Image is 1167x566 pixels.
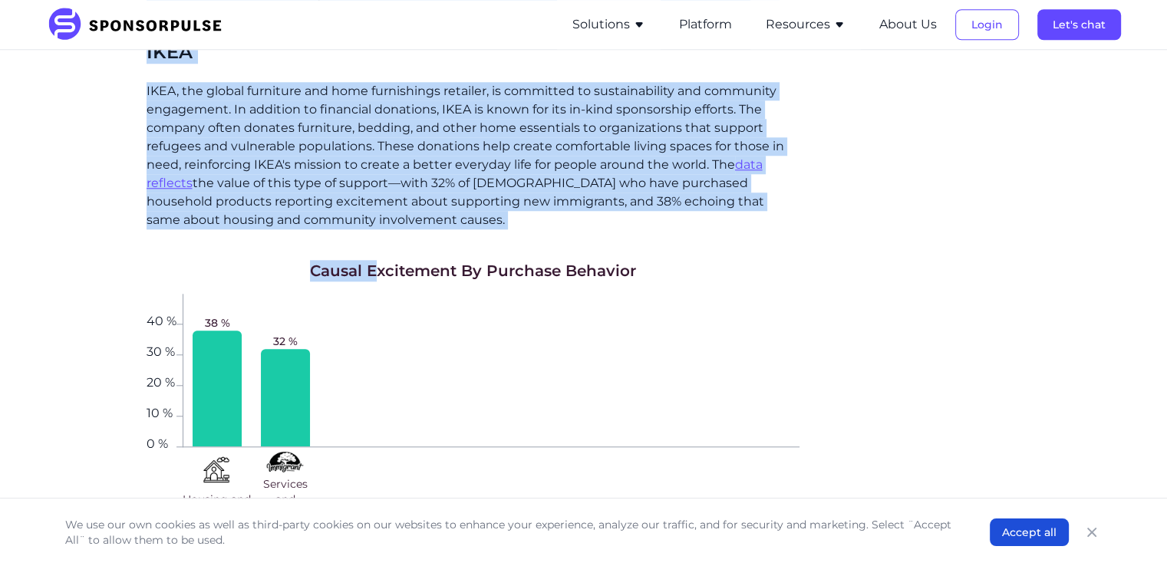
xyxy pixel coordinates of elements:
[147,377,176,386] span: 20 %
[147,438,176,447] span: 0 %
[205,315,230,331] span: 38 %
[766,15,846,34] button: Resources
[310,260,636,281] h1: Causal Excitement By Purchase Behavior
[679,18,732,31] a: Platform
[147,407,176,416] span: 10 %
[1037,9,1121,40] button: Let's chat
[679,15,732,34] button: Platform
[47,8,233,41] img: SponsorPulse
[147,157,763,190] a: data reflects
[65,517,959,548] p: We use our own cookies as well as third-party cookies on our websites to enhance your experience,...
[180,492,254,553] span: Housing and community improvement causes
[147,315,176,324] span: 40 %
[1037,18,1121,31] a: Let's chat
[273,334,298,349] span: 32 %
[1090,492,1167,566] iframe: Chat Widget
[879,18,937,31] a: About Us
[147,346,176,355] span: 30 %
[147,82,799,229] p: IKEA, the global furniture and home furnishings retailer, is committed to sustainability and comm...
[879,15,937,34] button: About Us
[1081,522,1103,543] button: Close
[955,9,1019,40] button: Login
[253,476,317,553] span: Services and support for new immigrants
[147,40,799,64] h3: IKEA
[955,18,1019,31] a: Login
[990,518,1069,546] button: Accept all
[572,15,645,34] button: Solutions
